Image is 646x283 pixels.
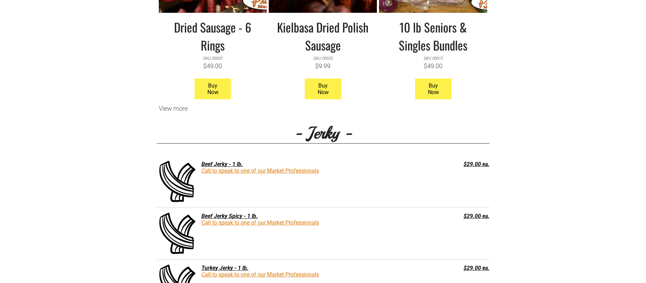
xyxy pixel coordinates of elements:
a: Buy Now [415,79,451,99]
a: Buy Now [195,79,231,99]
a: Call to speak to one of our Market Professionals [201,219,319,226]
span: Buy Now [196,79,230,99]
a: Call to speak to one of our Market Professionals [201,167,319,174]
a: Buy Now [305,79,341,99]
h3: Kielbasa Dried Polish Sausage [274,18,372,54]
div: SKU 00035 [313,54,333,62]
a: Call to speak to one of our Market Professionals [201,271,319,278]
div: View more [157,105,490,112]
div: Turkey Jerky - 1 lb. [157,265,420,271]
div: Beef Jerky - 1 lb. [157,161,420,167]
a: Kielbasa Dried Polish Sausage SKU 00035 $9.99 [274,13,372,75]
div: $29.00 ea. [423,265,490,271]
h3: - Jerky - [157,122,490,144]
div: Beef Jerky Spicy - 1 lb. [157,213,420,219]
h3: 10 lb Seniors & Singles Bundles [384,18,482,54]
a: Dried Sausage - 6 Rings SKU 00005 $49.00 [164,13,262,75]
span: Buy Now [306,79,341,99]
div: $49.00 [424,62,442,70]
div: $49.00 [203,62,222,70]
div: SKU 00005 [203,54,222,62]
div: $29.00 ea. [423,213,490,219]
div: $9.99 [315,62,330,70]
div: $29.00 ea. [423,161,490,167]
span: Buy Now [416,79,450,99]
div: SKU 00015 [424,54,443,62]
a: 10 lb Seniors & Singles Bundles SKU 00015 $49.00 [384,13,482,75]
h3: Dried Sausage - 6 Rings [164,18,262,54]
